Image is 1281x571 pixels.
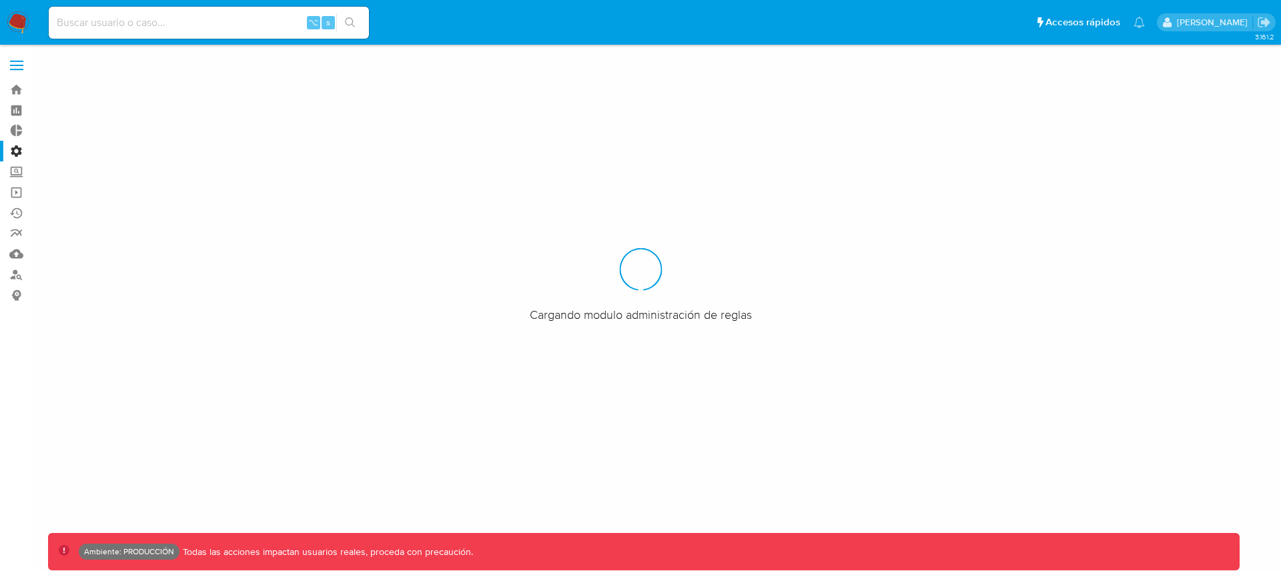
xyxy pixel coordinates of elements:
span: s [326,16,330,29]
span: Cargando modulo administración de reglas [530,307,752,323]
p: Ambiente: PRODUCCIÓN [84,549,174,554]
span: Accesos rápidos [1045,15,1120,29]
span: ⌥ [308,16,318,29]
a: Notificaciones [1134,17,1145,28]
p: pio.zecchi@mercadolibre.com [1177,16,1252,29]
a: Salir [1257,15,1271,29]
input: Buscar usuario o caso... [49,14,369,31]
button: search-icon [336,13,364,32]
p: Todas las acciones impactan usuarios reales, proceda con precaución. [179,546,473,558]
